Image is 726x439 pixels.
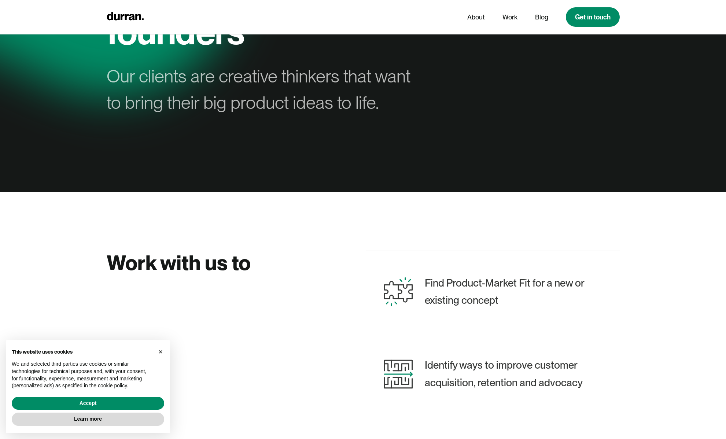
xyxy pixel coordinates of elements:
a: About [467,10,485,24]
a: home [107,10,144,24]
a: Work [502,10,517,24]
a: Blog [535,10,548,24]
a: Get in touch [566,7,620,27]
p: We and selected third parties use cookies or similar technologies for technical purposes and, wit... [12,361,152,389]
div: Identify ways to improve customer acquisition, retention and advocacy [425,357,608,391]
img: maze illustration [384,359,413,389]
span: × [158,348,163,356]
button: Learn more [12,413,164,426]
button: Accept [12,397,164,410]
h2: This website uses cookies [12,349,152,355]
button: Close this notice [155,346,166,358]
div: Our clients are creative thinkers that want to bring their big product ideas to life. [107,63,423,116]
